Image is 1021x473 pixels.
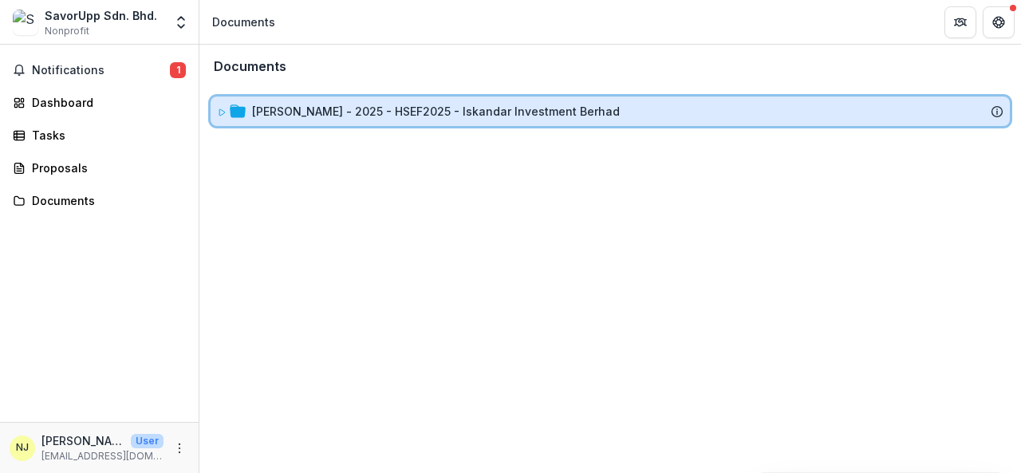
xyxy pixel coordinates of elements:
button: Get Help [983,6,1015,38]
div: [PERSON_NAME] - 2025 - HSEF2025 - Iskandar Investment Berhad [252,103,620,120]
img: SavorUpp Sdn. Bhd. [13,10,38,35]
button: More [170,439,189,458]
div: Proposals [32,160,179,176]
div: [PERSON_NAME] - 2025 - HSEF2025 - Iskandar Investment Berhad [211,97,1010,126]
button: Notifications1 [6,57,192,83]
div: Nisha T Jayagopal [16,443,29,453]
button: Open entity switcher [170,6,192,38]
div: Tasks [32,127,179,144]
span: 1 [170,62,186,78]
p: [PERSON_NAME] [41,432,124,449]
div: SavorUpp Sdn. Bhd. [45,7,157,24]
p: User [131,434,164,448]
nav: breadcrumb [206,10,282,34]
span: Nonprofit [45,24,89,38]
h3: Documents [214,59,286,74]
button: Partners [944,6,976,38]
div: Dashboard [32,94,179,111]
a: Documents [6,187,192,214]
a: Tasks [6,122,192,148]
div: Documents [32,192,179,209]
div: Documents [212,14,275,30]
span: Notifications [32,64,170,77]
a: Dashboard [6,89,192,116]
a: Proposals [6,155,192,181]
p: [EMAIL_ADDRESS][DOMAIN_NAME] [41,449,164,463]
